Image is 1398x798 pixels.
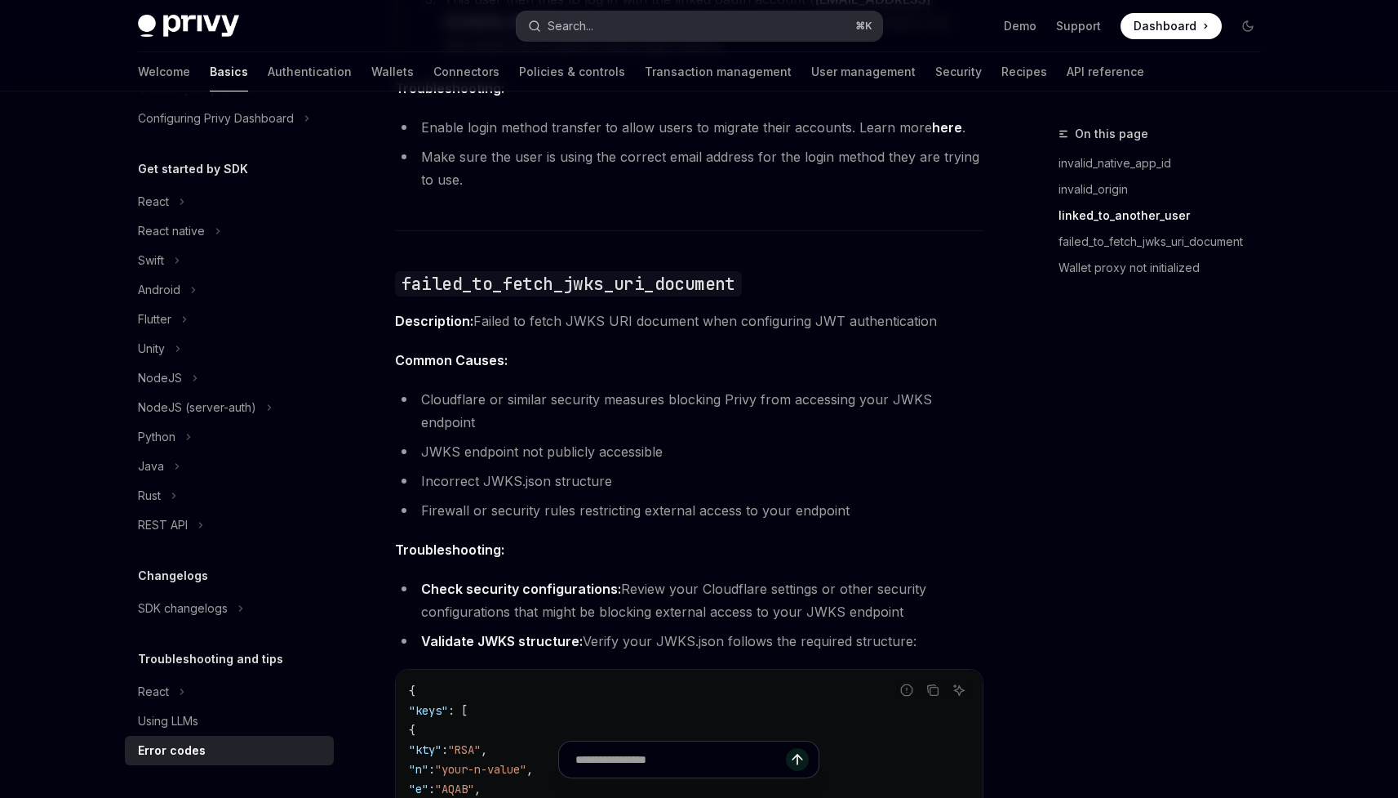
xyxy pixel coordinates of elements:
span: On this page [1075,124,1148,144]
a: Recipes [1001,52,1047,91]
button: Toggle Python section [125,422,334,452]
button: Toggle Swift section [125,246,334,275]
a: User management [811,52,916,91]
button: Toggle React native section [125,216,334,246]
a: API reference [1067,52,1144,91]
button: Toggle React section [125,677,334,707]
div: Swift [138,251,164,270]
button: Toggle REST API section [125,510,334,540]
button: Ask AI [948,680,970,701]
a: Connectors [433,52,499,91]
li: Verify your JWKS.json follows the required structure: [395,630,983,653]
div: Configuring Privy Dashboard [138,109,294,128]
button: Toggle NodeJS (server-auth) section [125,393,334,422]
span: { [409,723,415,738]
a: here [932,119,962,136]
li: Review your Cloudflare settings or other security configurations that might be blocking external ... [395,577,983,623]
div: Error codes [138,741,206,760]
div: React native [138,221,205,241]
button: Toggle React section [125,187,334,216]
a: Security [935,52,982,91]
a: invalid_origin [1058,176,1274,203]
strong: Validate JWKS structure: [421,633,583,649]
a: Welcome [138,52,190,91]
li: JWKS endpoint not publicly accessible [395,440,983,463]
span: : [ [448,703,468,718]
strong: Description: [395,313,473,329]
div: NodeJS [138,368,182,388]
div: Using LLMs [138,711,198,731]
span: Failed to fetch JWKS URI document when configuring JWT authentication [395,310,983,332]
a: Authentication [268,52,352,91]
div: Android [138,280,180,300]
span: { [409,684,415,698]
input: Ask a question... [575,742,786,778]
a: Wallet proxy not initialized [1058,255,1274,281]
button: Toggle Android section [125,275,334,305]
span: "keys" [409,703,448,718]
button: Send message [786,748,809,771]
button: Toggle Rust section [125,481,334,510]
div: React [138,192,169,212]
a: Basics [210,52,248,91]
a: Transaction management [645,52,792,91]
span: Dashboard [1134,18,1196,34]
button: Toggle dark mode [1235,13,1261,39]
li: Make sure the user is using the correct email address for the login method they are trying to use. [395,145,983,191]
div: Unity [138,339,165,359]
div: React [138,682,169,702]
h5: Get started by SDK [138,159,248,179]
a: Demo [1004,18,1036,34]
li: Incorrect JWKS.json structure [395,470,983,493]
span: ⌘ K [855,20,872,33]
a: Error codes [125,736,334,765]
div: Flutter [138,310,171,329]
a: failed_to_fetch_jwks_uri_document [1058,229,1274,255]
div: Search... [548,16,593,36]
a: invalid_native_app_id [1058,150,1274,176]
strong: Troubleshooting: [395,542,504,558]
a: Dashboard [1121,13,1222,39]
button: Toggle Unity section [125,334,334,363]
button: Open search [517,11,882,41]
div: NodeJS (server-auth) [138,398,256,417]
div: Python [138,427,175,447]
img: dark logo [138,15,239,38]
li: Enable login method transfer to allow users to migrate their accounts. Learn more . [395,116,983,139]
button: Copy the contents from the code block [922,680,943,701]
button: Toggle Java section [125,452,334,481]
button: Toggle Configuring Privy Dashboard section [125,104,334,133]
a: Using LLMs [125,707,334,736]
button: Report incorrect code [896,680,917,701]
strong: Common Causes: [395,352,508,368]
h5: Troubleshooting and tips [138,649,283,669]
button: Toggle NodeJS section [125,363,334,393]
button: Toggle Flutter section [125,305,334,334]
a: Wallets [371,52,414,91]
div: SDK changelogs [138,599,228,618]
code: failed_to_fetch_jwks_uri_document [395,271,742,296]
button: Toggle SDK changelogs section [125,594,334,623]
a: Support [1056,18,1101,34]
li: Cloudflare or similar security measures blocking Privy from accessing your JWKS endpoint [395,388,983,434]
div: Rust [138,486,161,506]
div: Java [138,457,164,476]
strong: Check security configurations: [421,581,621,597]
a: Policies & controls [519,52,625,91]
li: Firewall or security rules restricting external access to your endpoint [395,499,983,522]
h5: Changelogs [138,566,208,586]
a: linked_to_another_user [1058,203,1274,229]
div: REST API [138,515,188,535]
